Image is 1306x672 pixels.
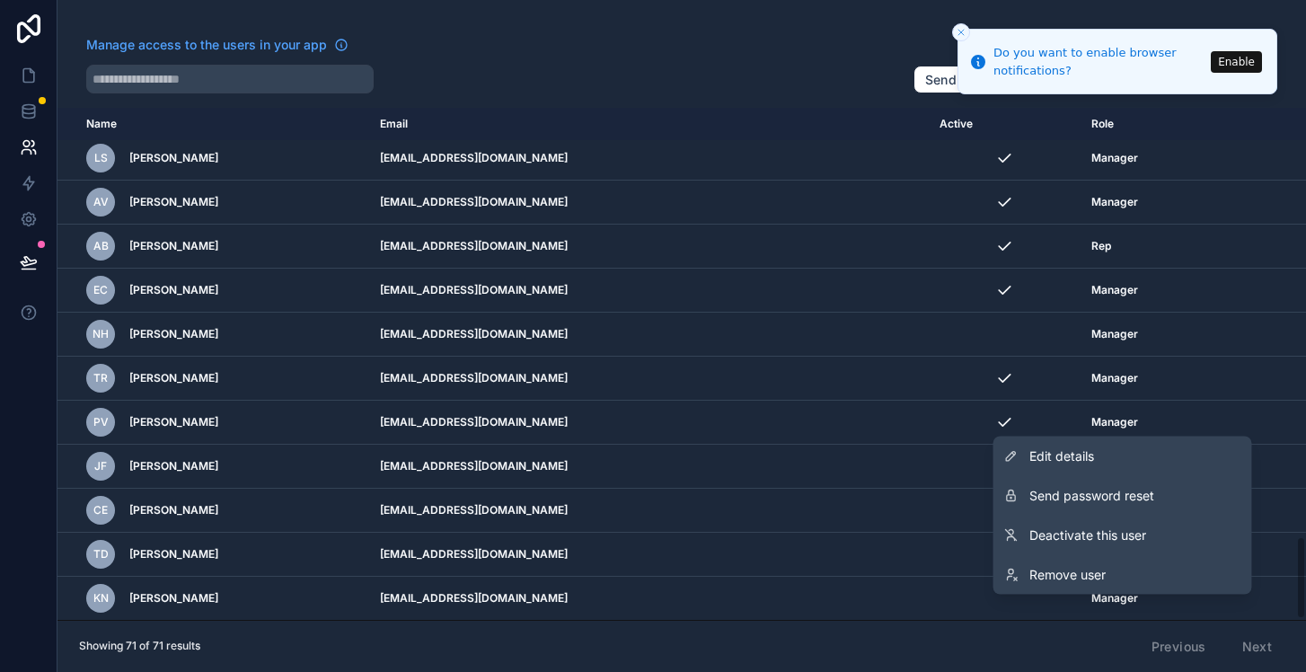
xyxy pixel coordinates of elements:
div: scrollable content [57,108,1306,620]
span: Showing 71 of 71 results [79,639,200,653]
td: [EMAIL_ADDRESS][DOMAIN_NAME] [369,181,929,225]
span: PV [93,415,109,429]
span: Manager [1091,283,1138,297]
td: [EMAIL_ADDRESS][DOMAIN_NAME] [369,357,929,401]
span: Send password reset [1029,487,1154,505]
span: TR [93,371,108,385]
th: Role [1081,108,1249,141]
a: Deactivate this user [993,516,1252,555]
span: Manager [1091,371,1138,385]
span: [PERSON_NAME] [129,547,218,561]
span: JF [94,459,107,473]
span: [PERSON_NAME] [129,239,218,253]
span: Edit details [1029,447,1094,465]
span: Deactivate this user [1029,526,1146,544]
th: Name [57,108,369,141]
td: [EMAIL_ADDRESS][DOMAIN_NAME] [369,577,929,621]
span: [PERSON_NAME] [129,371,218,385]
span: AB [93,239,109,253]
td: [EMAIL_ADDRESS][DOMAIN_NAME] [369,269,929,313]
span: Manager [1091,591,1138,606]
span: [PERSON_NAME] [129,459,218,473]
span: Manage access to the users in your app [86,36,327,54]
span: [PERSON_NAME] [129,415,218,429]
span: Rep [1091,239,1111,253]
span: Manager [1091,415,1138,429]
span: EC [93,283,108,297]
td: [EMAIL_ADDRESS][DOMAIN_NAME] [369,225,929,269]
td: [EMAIL_ADDRESS][DOMAIN_NAME] [369,137,929,181]
a: Remove user [993,555,1252,595]
td: [EMAIL_ADDRESS][DOMAIN_NAME] [369,401,929,445]
span: [PERSON_NAME] [129,283,218,297]
span: [PERSON_NAME] [129,151,218,165]
span: TD [93,547,109,561]
span: NH [93,327,109,341]
span: AV [93,195,109,209]
td: [EMAIL_ADDRESS][DOMAIN_NAME] [369,533,929,577]
span: LS [94,151,108,165]
span: KN [93,591,109,606]
a: Manage access to the users in your app [86,36,349,54]
div: Do you want to enable browser notifications? [993,44,1205,79]
th: Active [929,108,1081,141]
td: [EMAIL_ADDRESS][DOMAIN_NAME] [369,313,929,357]
span: Manager [1091,327,1138,341]
span: [PERSON_NAME] [129,591,218,606]
span: Remove user [1029,566,1106,584]
span: [PERSON_NAME] [129,327,218,341]
span: [PERSON_NAME] [129,503,218,517]
span: Manager [1091,151,1138,165]
a: Edit details [993,437,1252,476]
button: Enable [1211,51,1262,73]
span: [PERSON_NAME] [129,195,218,209]
th: Email [369,108,929,141]
button: Send invite [PERSON_NAME] [913,66,1119,94]
button: Send password reset [993,476,1252,516]
td: [EMAIL_ADDRESS][DOMAIN_NAME] [369,445,929,489]
span: Manager [1091,195,1138,209]
button: Close toast [952,23,970,41]
span: CE [93,503,108,517]
td: [EMAIL_ADDRESS][DOMAIN_NAME] [369,489,929,533]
